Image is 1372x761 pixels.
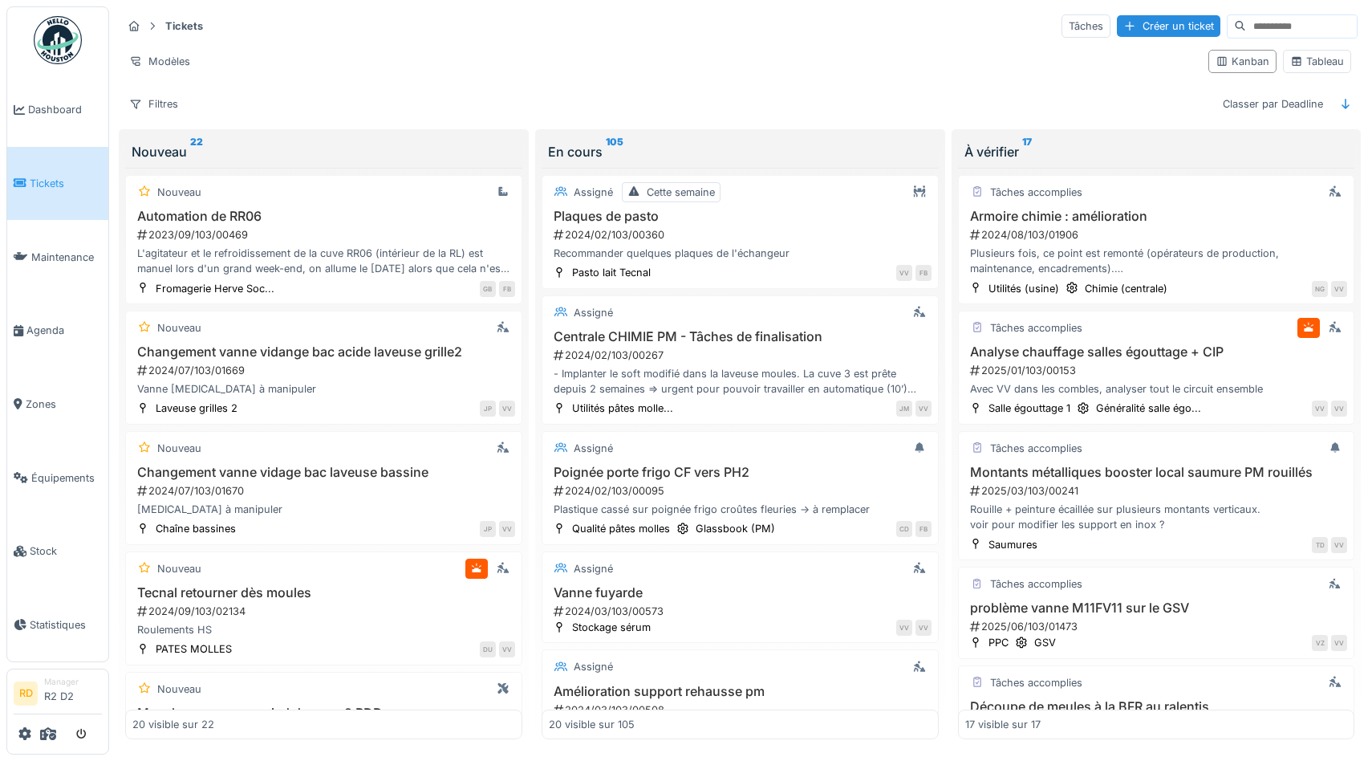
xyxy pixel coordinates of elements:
div: 2025/01/103/00153 [968,363,1348,378]
span: Tickets [30,176,102,191]
h3: Analyse chauffage salles égouttage + CIP [965,344,1348,360]
div: Plastique cassé sur poignée frigo croûtes fleuries -> à remplacer [549,502,932,517]
div: FB [915,265,932,281]
div: Plusieurs fois, ce point est remonté (opérateurs de production, maintenance, encadrements). Le bu... [965,246,1348,276]
h3: Poignée porte frigo CF vers PH2 [549,465,932,480]
div: VV [915,620,932,636]
div: VV [896,620,912,636]
div: VV [1331,635,1347,651]
div: Pasto lait Tecnal [572,265,651,280]
h3: Montants métalliques booster local saumure PM rouillés [965,465,1348,480]
div: VV [1312,401,1328,417]
div: 2025/03/103/00241 [968,483,1348,499]
h3: Automation de RR06 [132,209,515,224]
div: 2024/07/103/01669 [136,363,515,378]
span: Équipements [31,470,102,486]
div: L'agitateur et le refroidissement de la cuve RR06 (intérieur de la RL) est manuel lors d'un grand... [132,246,515,276]
div: VV [1331,401,1347,417]
div: Modèles [122,50,197,73]
sup: 22 [190,142,203,161]
img: Badge_color-CXgf-gQk.svg [34,16,82,64]
div: Vanne [MEDICAL_DATA] à manipuler [132,381,515,397]
div: VV [499,521,515,537]
div: FB [915,521,932,537]
div: 20 visible sur 105 [549,717,635,732]
a: Dashboard [7,73,108,147]
div: Saumures [988,537,1037,552]
a: Tickets [7,147,108,221]
div: Tableau [1290,54,1344,69]
div: Utilités pâtes molle... [572,401,673,416]
div: Assigné [574,185,613,200]
div: Utilités (usine) [988,281,1059,296]
div: Assigné [574,305,613,320]
div: JP [480,521,496,537]
li: RD [14,682,38,706]
div: TD [1312,537,1328,553]
div: Tâches accomplies [990,576,1082,592]
div: Nouveau [157,441,201,456]
div: Stockage sérum [572,620,651,635]
h3: Tecnal retourner dès moules [132,585,515,600]
h3: Vanne fuyarde [549,585,932,600]
div: VV [1331,537,1347,553]
div: GSV [1034,635,1056,650]
div: CD [896,521,912,537]
div: GB [480,281,496,297]
div: Rouille + peinture écaillée sur plusieurs montants verticaux. voir pour modifier les support en i... [965,502,1348,532]
div: Tâches accomplies [990,675,1082,690]
div: 2024/07/103/01670 [136,483,515,499]
strong: Tickets [159,18,209,34]
div: Tâches accomplies [990,441,1082,456]
span: Maintenance [31,250,102,265]
div: Qualité pâtes molles [572,521,670,536]
div: VV [499,641,515,657]
div: Roulements HS [132,622,515,637]
span: Stock [30,543,102,559]
h3: problème vanne M11FV11 sur le GSV [965,600,1348,616]
h3: Découpe de meules à la BFR au ralentis [965,699,1348,714]
li: R2 D2 [44,676,102,710]
div: Tâches accomplies [990,185,1082,200]
div: Tâches accomplies [990,320,1082,336]
div: FB [499,281,515,297]
div: Salle égouttage 1 [988,401,1070,416]
span: Statistiques [30,617,102,633]
div: Fromagerie Herve Soc... [156,281,274,296]
div: Manager [44,676,102,688]
div: VV [896,265,912,281]
div: Généralité salle égo... [1096,401,1201,416]
a: Zones [7,368,108,442]
div: Cette semaine [647,185,715,200]
div: 2023/09/103/00469 [136,227,515,242]
sup: 17 [1022,142,1032,161]
h3: Manche pour vanne pied de cuve 2 PDD [132,706,515,721]
div: JM [896,401,912,417]
a: Statistiques [7,588,108,662]
div: 2024/03/103/00508 [552,702,932,718]
h3: Plaques de pasto [549,209,932,224]
div: Nouveau [157,682,201,697]
sup: 105 [606,142,623,161]
div: VV [1331,281,1347,297]
div: 2024/02/103/00360 [552,227,932,242]
div: Nouveau [132,142,516,161]
div: En cours [548,142,932,161]
div: Classer par Deadline [1216,92,1330,116]
div: À vérifier [964,142,1349,161]
span: Agenda [26,323,102,338]
a: RD ManagerR2 D2 [14,676,102,714]
div: 2024/08/103/01906 [968,227,1348,242]
div: Avec VV dans les combles, analyser tout le circuit ensemble [965,381,1348,397]
h3: Changement vanne vidange bac acide laveuse grille2 [132,344,515,360]
div: 2024/02/103/00267 [552,348,932,363]
div: Nouveau [157,185,201,200]
h3: Changement vanne vidage bac laveuse bassine [132,465,515,480]
div: Chaîne bassines [156,521,236,536]
div: Créer un ticket [1117,15,1220,37]
div: 2025/06/103/01473 [968,619,1348,634]
div: 17 visible sur 17 [965,717,1041,732]
a: Équipements [7,441,108,515]
div: 2024/02/103/00095 [552,483,932,499]
div: Assigné [574,659,613,674]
